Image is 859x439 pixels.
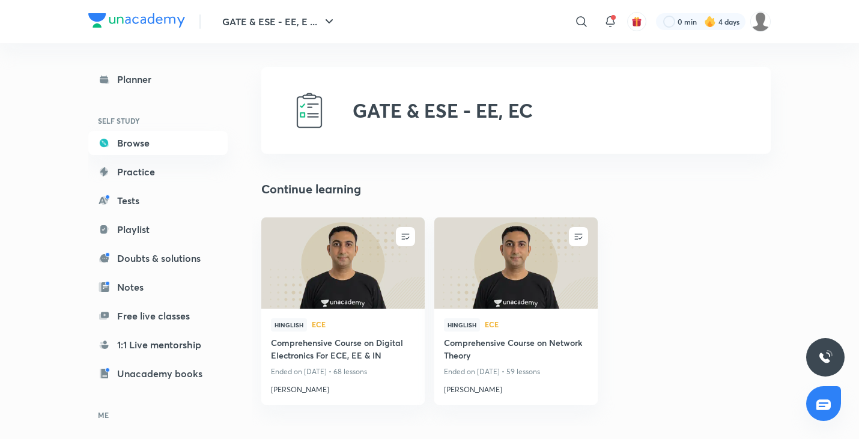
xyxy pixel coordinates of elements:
a: Comprehensive Course on Network Theory [444,336,588,364]
a: Comprehensive Course on Digital Electronics For ECE, EE & IN [271,336,415,364]
a: Tests [88,189,228,213]
p: Ended on [DATE] • 68 lessons [271,364,415,380]
a: ECE [485,321,588,329]
a: new-thumbnail [434,217,598,309]
h2: Continue learning [261,180,361,198]
img: streak [704,16,716,28]
img: Tarun Kumar [750,11,771,32]
h6: ME [88,405,228,425]
img: new-thumbnail [433,216,599,309]
img: GATE & ESE - EE, EC [290,91,329,130]
span: ECE [485,321,588,328]
a: [PERSON_NAME] [271,380,415,395]
img: avatar [631,16,642,27]
a: Practice [88,160,228,184]
a: Planner [88,67,228,91]
a: Playlist [88,217,228,241]
a: Company Logo [88,13,185,31]
a: [PERSON_NAME] [444,380,588,395]
img: new-thumbnail [260,216,426,309]
a: Notes [88,275,228,299]
a: Unacademy books [88,362,228,386]
a: 1:1 Live mentorship [88,333,228,357]
p: Ended on [DATE] • 59 lessons [444,364,588,380]
a: Doubts & solutions [88,246,228,270]
span: Hinglish [444,318,480,332]
img: ttu [818,350,833,365]
a: Free live classes [88,304,228,328]
span: Hinglish [271,318,307,332]
h2: GATE & ESE - EE, EC [353,99,533,122]
img: Company Logo [88,13,185,28]
a: new-thumbnail [261,217,425,309]
span: ECE [312,321,415,328]
h6: SELF STUDY [88,111,228,131]
button: avatar [627,12,646,31]
a: ECE [312,321,415,329]
a: Browse [88,131,228,155]
button: GATE & ESE - EE, E ... [215,10,344,34]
